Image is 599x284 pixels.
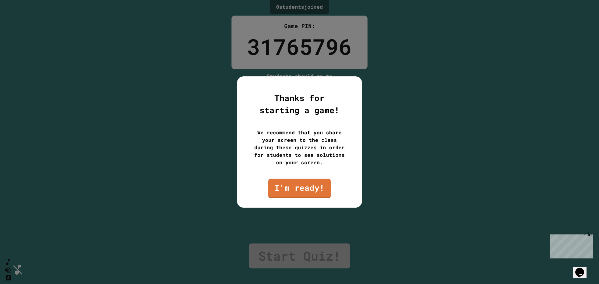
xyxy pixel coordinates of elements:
div: Chat with us now!Close [2,2,43,40]
a: I'm ready! [268,179,331,198]
iframe: chat widget [547,232,593,258]
div: Thanks for starting a game! [253,92,346,116]
iframe: chat widget [573,259,593,278]
div: We recommend that you share your screen to the class during these quizzes in order for students t... [253,129,346,166]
